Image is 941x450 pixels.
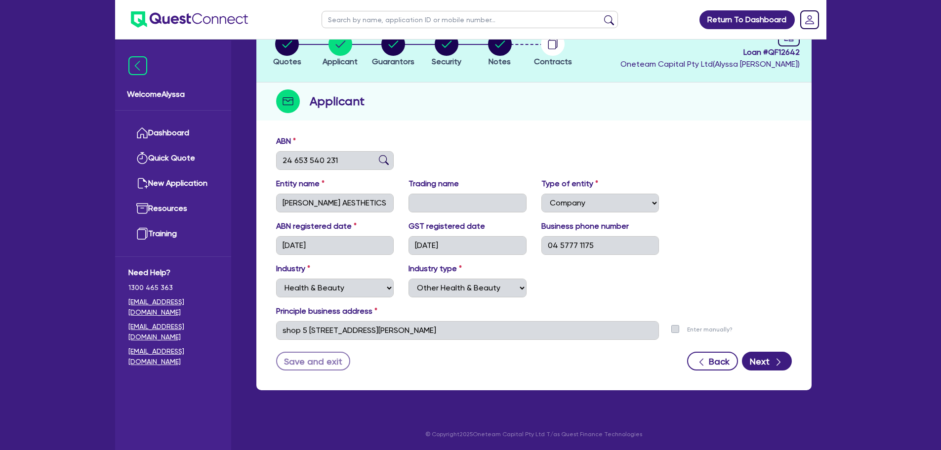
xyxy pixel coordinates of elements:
[136,177,148,189] img: new-application
[322,32,358,68] button: Applicant
[409,263,462,275] label: Industry type
[488,32,512,68] button: Notes
[620,46,800,58] span: Loan # QF12642
[136,228,148,240] img: training
[128,267,218,279] span: Need Help?
[128,121,218,146] a: Dashboard
[620,59,800,69] span: Oneteam Capital Pty Ltd ( Alyssa [PERSON_NAME] )
[409,220,485,232] label: GST registered date
[276,89,300,113] img: step-icon
[128,146,218,171] a: Quick Quote
[276,178,325,190] label: Entity name
[249,430,818,439] p: © Copyright 2025 Oneteam Capital Pty Ltd T/as Quest Finance Technologies
[534,57,572,66] span: Contracts
[136,203,148,214] img: resources
[372,57,414,66] span: Guarantors
[127,88,219,100] span: Welcome Alyssa
[541,178,598,190] label: Type of entity
[276,305,377,317] label: Principle business address
[533,32,573,68] button: Contracts
[489,57,511,66] span: Notes
[699,10,795,29] a: Return To Dashboard
[322,11,618,28] input: Search by name, application ID or mobile number...
[310,92,365,110] h2: Applicant
[128,56,147,75] img: icon-menu-close
[687,352,738,370] button: Back
[432,57,461,66] span: Security
[541,220,629,232] label: Business phone number
[131,11,248,28] img: quest-connect-logo-blue
[136,152,148,164] img: quick-quote
[128,322,218,342] a: [EMAIL_ADDRESS][DOMAIN_NAME]
[431,32,462,68] button: Security
[128,297,218,318] a: [EMAIL_ADDRESS][DOMAIN_NAME]
[742,352,792,370] button: Next
[276,352,351,370] button: Save and exit
[128,346,218,367] a: [EMAIL_ADDRESS][DOMAIN_NAME]
[273,57,301,66] span: Quotes
[409,236,527,255] input: DD / MM / YYYY
[379,155,389,165] img: abn-lookup icon
[273,32,302,68] button: Quotes
[128,221,218,246] a: Training
[276,220,357,232] label: ABN registered date
[128,196,218,221] a: Resources
[276,236,394,255] input: DD / MM / YYYY
[409,178,459,190] label: Trading name
[797,7,822,33] a: Dropdown toggle
[371,32,415,68] button: Guarantors
[128,171,218,196] a: New Application
[276,135,296,147] label: ABN
[687,325,733,334] label: Enter manually?
[128,283,218,293] span: 1300 465 363
[323,57,358,66] span: Applicant
[276,263,310,275] label: Industry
